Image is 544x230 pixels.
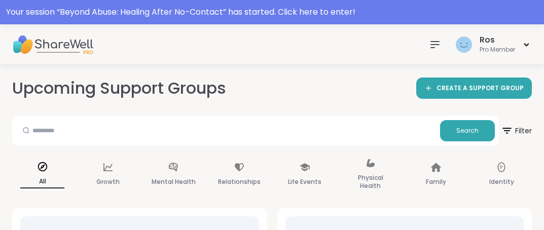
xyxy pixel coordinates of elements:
p: Relationships [218,176,261,188]
div: Ros [480,34,515,46]
span: Filter [501,119,532,143]
p: All [20,175,64,188]
button: Search [440,120,495,141]
a: CREATE A SUPPORT GROUP [416,78,532,99]
div: Pro Member [480,46,515,54]
span: CREATE A SUPPORT GROUP [437,84,524,93]
div: Your session “ Beyond Abuse: Healing After No-Contact ” has started. Click here to enter! [6,6,538,18]
span: Search [456,126,479,135]
h2: Upcoming Support Groups [12,77,226,100]
button: Filter [501,116,532,145]
p: Identity [489,176,514,188]
p: Family [426,176,446,188]
p: Growth [96,176,120,188]
img: Ros [456,36,472,53]
p: Life Events [288,176,321,188]
p: Mental Health [152,176,196,188]
p: Physical Health [348,172,392,192]
img: ShareWell Nav Logo [12,27,93,62]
